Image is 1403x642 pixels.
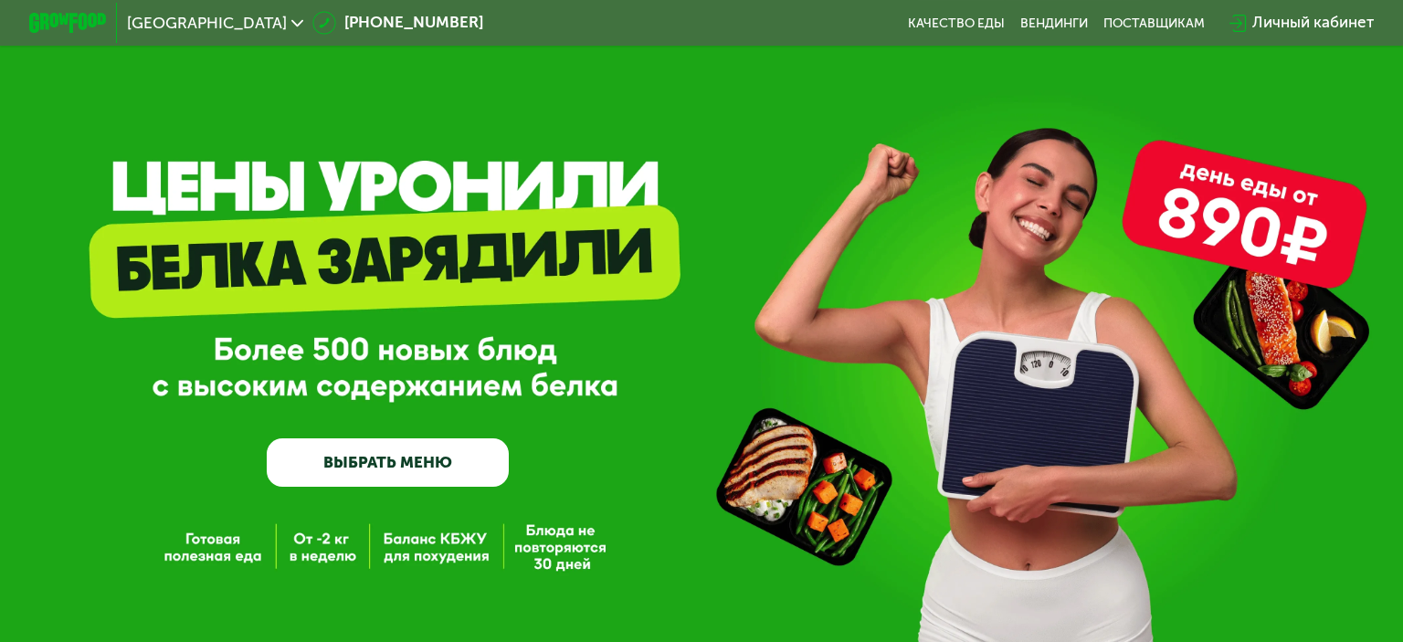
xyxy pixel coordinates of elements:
[312,11,482,35] a: [PHONE_NUMBER]
[1020,16,1088,31] a: Вендинги
[908,16,1005,31] a: Качество еды
[127,16,287,31] span: [GEOGRAPHIC_DATA]
[1252,11,1374,35] div: Личный кабинет
[1103,16,1205,31] div: поставщикам
[267,438,510,487] a: ВЫБРАТЬ МЕНЮ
